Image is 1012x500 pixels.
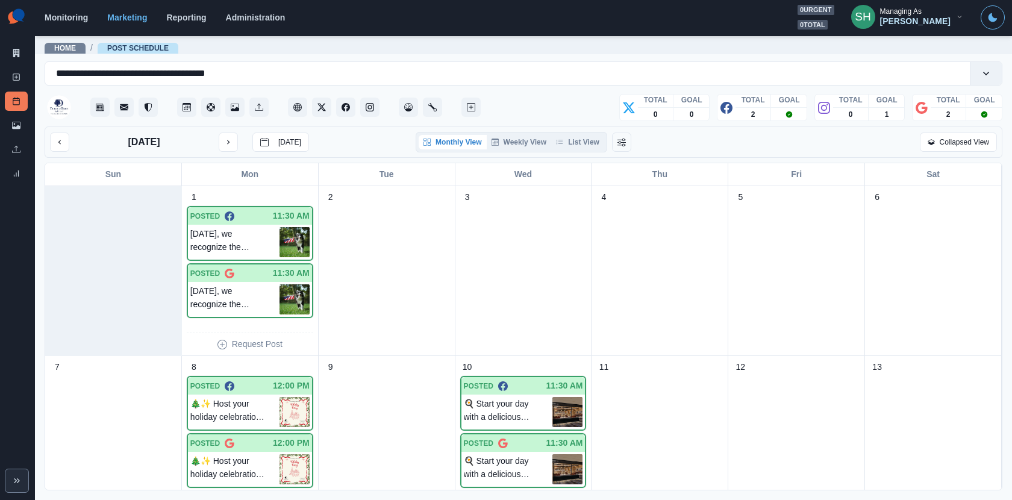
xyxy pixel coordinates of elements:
div: Mon [182,163,319,186]
a: Post Schedule [107,44,169,52]
button: Create New Post [461,98,481,117]
p: TOTAL [644,95,667,105]
div: Thu [592,163,728,186]
button: Uploads [249,98,269,117]
p: 11:30 AM [546,437,583,449]
a: Uploads [5,140,28,159]
p: 0 [849,109,853,120]
p: Request Post [232,338,283,351]
p: 🎄✨ Host your holiday celebration at [GEOGRAPHIC_DATA] by Hilton Tulsa Downtown and enjoy seasonal... [190,397,280,427]
button: Managing As[PERSON_NAME] [842,5,973,29]
div: Fri [728,163,865,186]
button: go to today [252,133,309,152]
p: 7 [55,361,60,373]
img: re4eegopej4hgk6gzukl [280,227,310,257]
p: TOTAL [742,95,765,105]
button: Post Schedule [177,98,196,117]
a: Marketing [107,13,147,22]
a: Stream [90,98,110,117]
div: Sat [865,163,1002,186]
p: 12:00 PM [273,437,310,449]
p: GOAL [876,95,898,105]
a: Home [54,44,76,52]
span: / [90,42,93,54]
a: Dashboard [399,98,418,117]
button: Change View Order [612,133,631,152]
div: Tue [319,163,455,186]
p: POSTED [190,438,220,449]
button: Client Website [288,98,307,117]
p: 1 [192,191,196,204]
p: GOAL [779,95,800,105]
p: 0 [654,109,658,120]
div: Managing As [880,7,922,16]
p: POSTED [464,381,493,392]
p: 12 [736,361,745,373]
button: Expand [5,469,29,493]
button: Toggle Mode [981,5,1005,30]
a: Review Summary [5,164,28,183]
p: 5 [738,191,743,204]
button: Reviews [139,98,158,117]
p: [DATE] [278,138,301,146]
p: 0 [690,109,694,120]
a: New Post [5,67,28,87]
p: [DATE] [128,135,160,149]
p: 12:00 PM [273,380,310,392]
div: Wed [455,163,592,186]
button: Facebook [336,98,355,117]
img: q1svrekw7ft9xjij87mw [280,397,310,427]
div: [PERSON_NAME] [880,16,951,27]
p: 1 [885,109,889,120]
img: re4eegopej4hgk6gzukl [280,284,310,314]
a: Media Library [5,116,28,135]
button: Collapsed View [920,133,998,152]
a: Administration [226,13,286,22]
div: Sara Haas [855,2,871,31]
div: Sun [45,163,182,186]
a: Marketing Summary [5,43,28,63]
p: POSTED [190,268,220,279]
p: TOTAL [937,95,960,105]
button: Media Library [225,98,245,117]
img: ioat9k7quekexfozgwh6 [552,397,583,427]
p: 3 [465,191,470,204]
a: Post Schedule [5,92,28,111]
p: 🍳 Start your day with a delicious buffet or made-to-order breakfast, then enjoy lunch and dinner ... [464,454,553,484]
button: List View [551,135,604,149]
button: Twitter [312,98,331,117]
p: GOAL [681,95,702,105]
a: Messages [114,98,134,117]
p: 🎄✨ Host your holiday celebration at [GEOGRAPHIC_DATA] by Hilton Tulsa Downtown and enjoy seasonal... [190,454,280,484]
button: Content Pool [201,98,220,117]
button: Instagram [360,98,379,117]
p: 4 [602,191,607,204]
p: 9 [328,361,333,373]
p: 11:30 AM [546,380,583,392]
img: q1svrekw7ft9xjij87mw [280,454,310,484]
nav: breadcrumb [45,42,178,54]
button: Administration [423,98,442,117]
p: 11:30 AM [273,267,310,280]
button: previous month [50,133,69,152]
p: 8 [192,361,196,373]
p: TOTAL [839,95,863,105]
p: POSTED [464,438,493,449]
p: 13 [872,361,882,373]
p: POSTED [190,211,220,222]
span: 0 total [798,20,828,30]
p: 10 [463,361,472,373]
p: [DATE], we recognize the strength and spirit of every worker. Here’s to you this #LaborDay. 🙌 [190,227,280,257]
p: 🍳 Start your day with a delicious buffet or made-to-order breakfast, then enjoy lunch and dinner ... [464,397,553,427]
p: 2 [946,109,951,120]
